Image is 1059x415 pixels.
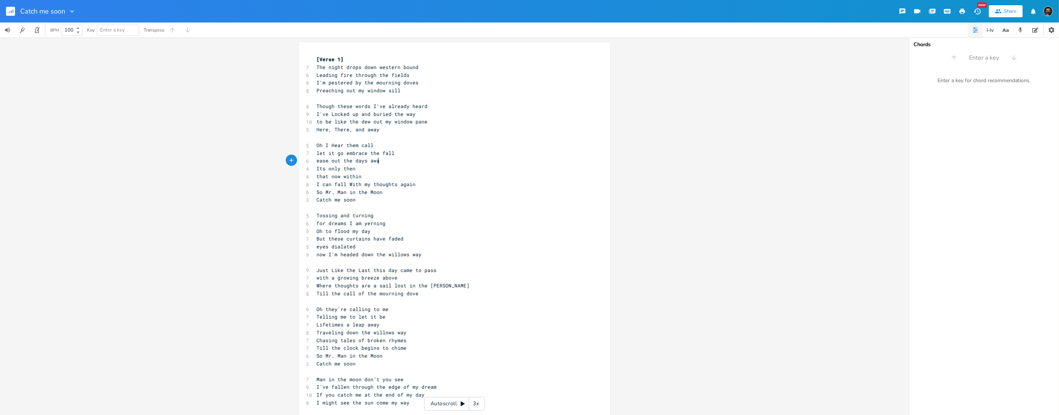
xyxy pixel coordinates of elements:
[977,2,987,8] div: New
[317,228,371,235] span: Oh to flood my day
[970,5,985,18] button: New
[317,212,374,219] span: Tossing and turning
[87,28,94,32] div: Key
[317,150,395,156] span: let it go embrace the fall
[317,126,380,133] span: Here, There, and away
[317,235,404,242] span: But these curtains have faded
[969,54,999,62] span: Enter a key
[317,391,425,398] span: If you catch me at the end of my day
[50,28,59,32] div: BPM
[317,157,380,164] span: ease out the days awa
[317,251,422,258] span: now I'm headed down the willows way
[20,8,65,15] span: Catch me soon
[317,111,416,117] span: I've Locked up and buried the way
[317,243,356,250] span: eyes dialated
[317,165,356,172] span: Its only then
[317,290,419,297] span: Till the call of the mourning dove
[317,399,410,406] span: I might see the sun come my way
[317,337,407,344] span: Chasing tales of broken rhymes
[317,118,428,125] span: to be like the dew out my window pane
[317,274,398,281] span: with a growing breeze above
[1043,6,1053,16] img: Elijah Ballard
[317,376,404,383] span: Man in the moon don’t you see
[317,173,362,180] span: that now within
[317,87,401,94] span: Preaching out my window sill
[317,103,428,110] span: Though these words I've already heard
[909,73,1059,89] div: Enter a key for chord recommendations.
[317,352,383,359] span: So Mr. Man in the Moon
[317,321,380,328] span: Lifetimes a leap away
[317,267,437,274] span: Just Like the Last this day came to pass
[317,64,419,71] span: The night drops down western bound
[317,306,389,313] span: Oh they’re calling to me
[424,397,485,410] div: Autoscroll
[317,383,437,390] span: I’ve fallen through the edge of my dream
[317,56,344,63] span: [Verse 1]
[317,72,410,78] span: Leading fire through the fields
[317,142,374,149] span: Oh I Hear them call
[317,79,419,86] span: I'm pestered by the mourning doves
[100,27,125,33] span: Enter a key
[317,360,356,367] span: Catch me soon
[317,189,383,195] span: So Mr. Man in the Moon
[317,196,356,203] span: Catch me soon
[144,28,164,32] div: Transpose
[913,42,1054,47] div: Chords
[1004,8,1017,15] div: Share
[317,220,386,227] span: for dreams I am yerning
[317,344,407,351] span: Till the clock begins to chime
[317,181,416,188] span: I can fall With my thoughts again
[317,282,470,289] span: Where thoughts are a sail lost in the [PERSON_NAME]
[317,313,386,320] span: Telling me to let it be
[317,329,407,336] span: Traveling down the willows way
[469,397,483,410] div: 3x
[989,5,1023,17] button: Share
